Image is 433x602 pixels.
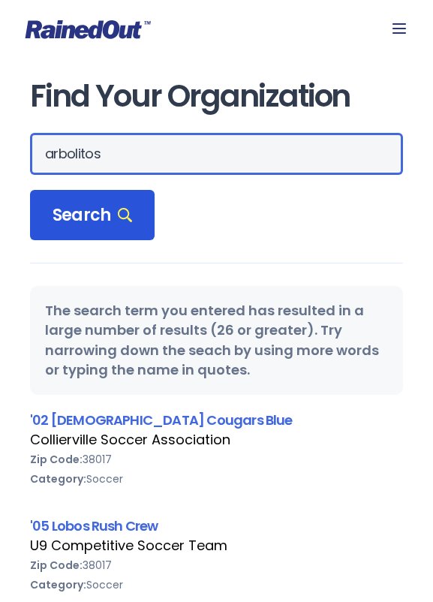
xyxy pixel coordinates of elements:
[30,536,403,555] div: U9 Competitive Soccer Team
[30,471,86,486] b: Category:
[30,577,86,592] b: Category:
[30,575,403,594] div: Soccer
[30,190,155,241] div: Search
[30,516,158,535] a: '05 Lobos Rush Crew
[30,450,403,469] div: 38017
[30,558,83,573] b: Zip Code:
[30,411,293,429] a: '02 [DEMOGRAPHIC_DATA] Cougars Blue
[30,410,403,430] div: '02 [DEMOGRAPHIC_DATA] Cougars Blue
[30,286,403,394] div: The search term you entered has resulted in a large number of results (26 or greater). Try narrow...
[30,80,403,113] h1: Find Your Organization
[30,430,403,450] div: Collierville Soccer Association
[30,452,83,467] b: Zip Code:
[30,469,403,489] div: Soccer
[30,133,403,175] input: Search Orgs…
[30,555,403,575] div: 38017
[53,205,132,226] span: Search
[30,516,403,536] div: '05 Lobos Rush Crew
